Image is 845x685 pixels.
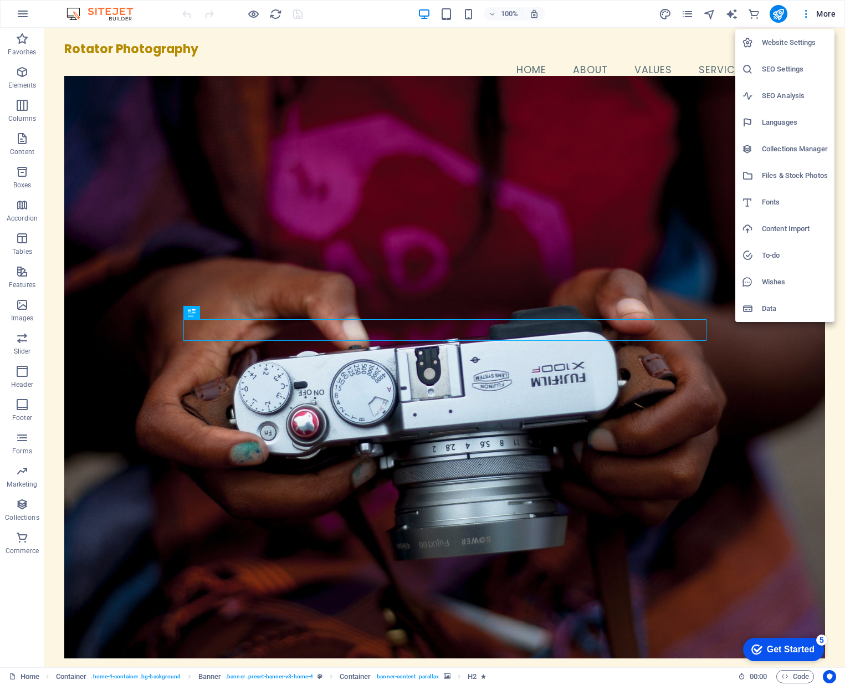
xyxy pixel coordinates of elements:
[762,302,828,315] h6: Data
[33,12,80,22] div: Get Started
[762,89,828,103] h6: SEO Analysis
[82,2,93,13] div: 5
[762,116,828,129] h6: Languages
[762,249,828,262] h6: To-do
[762,196,828,209] h6: Fonts
[762,222,828,236] h6: Content Import
[762,275,828,289] h6: Wishes
[762,36,828,49] h6: Website Settings
[762,169,828,182] h6: Files & Stock Photos
[762,142,828,156] h6: Collections Manager
[9,6,90,29] div: Get Started 5 items remaining, 0% complete
[762,63,828,76] h6: SEO Settings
